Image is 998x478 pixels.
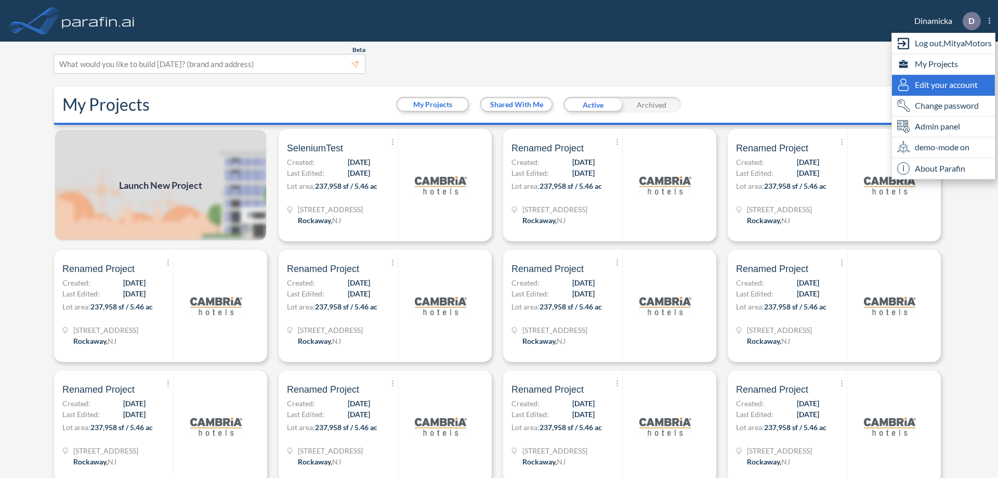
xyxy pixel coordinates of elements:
[864,159,916,211] img: logo
[62,398,90,409] span: Created:
[899,12,990,30] div: Dinamicka
[892,158,995,179] div: About Parafin
[522,216,557,225] span: Rockaway ,
[781,457,790,466] span: NJ
[540,302,602,311] span: 237,958 sf / 5.46 ac
[298,456,341,467] div: Rockaway, NJ
[747,445,812,456] span: 321 Mt Hope Ave
[897,162,910,175] span: i
[522,204,587,215] span: 321 Mt Hope Ave
[915,79,978,91] span: Edit your account
[915,99,979,112] span: Change password
[892,54,995,75] div: My Projects
[747,325,812,335] span: 321 Mt Hope Ave
[287,277,315,288] span: Created:
[123,288,146,299] span: [DATE]
[511,409,549,420] span: Last Edited:
[123,277,146,288] span: [DATE]
[764,423,826,432] span: 237,958 sf / 5.46 ac
[119,178,202,192] span: Launch New Project
[298,337,332,345] span: Rockaway ,
[315,302,377,311] span: 237,958 sf / 5.46 ac
[298,216,332,225] span: Rockaway ,
[892,33,995,54] div: Log out
[736,277,764,288] span: Created:
[522,335,566,346] div: Rockaway, NJ
[511,423,540,432] span: Lot area:
[348,277,370,288] span: [DATE]
[736,288,773,299] span: Last Edited:
[287,182,315,190] span: Lot area:
[90,423,153,432] span: 237,958 sf / 5.46 ac
[298,445,363,456] span: 321 Mt Hope Ave
[915,120,960,133] span: Admin panel
[62,423,90,432] span: Lot area:
[915,162,965,175] span: About Parafin
[747,457,781,466] span: Rockaway ,
[511,288,549,299] span: Last Edited:
[797,167,819,178] span: [DATE]
[298,457,332,466] span: Rockaway ,
[511,263,584,275] span: Renamed Project
[123,398,146,409] span: [DATE]
[557,216,566,225] span: NJ
[62,409,100,420] span: Last Edited:
[622,97,681,112] div: Archived
[522,456,566,467] div: Rockaway, NJ
[73,445,138,456] span: 321 Mt Hope Ave
[736,263,808,275] span: Renamed Project
[747,204,812,215] span: 321 Mt Hope Ave
[540,423,602,432] span: 237,958 sf / 5.46 ac
[639,159,691,211] img: logo
[968,16,975,25] p: D
[511,167,549,178] span: Last Edited:
[332,337,341,345] span: NJ
[511,182,540,190] span: Lot area:
[287,398,315,409] span: Created:
[108,457,116,466] span: NJ
[73,457,108,466] span: Rockaway ,
[298,204,363,215] span: 321 Mt Hope Ave
[398,98,468,111] button: My Projects
[892,137,995,158] div: demo-mode on
[736,423,764,432] span: Lot area:
[481,98,551,111] button: Shared With Me
[54,129,267,241] img: add
[415,159,467,211] img: logo
[797,398,819,409] span: [DATE]
[915,37,992,49] span: Log out, MityaMotors
[572,288,595,299] span: [DATE]
[73,337,108,345] span: Rockaway ,
[572,157,595,167] span: [DATE]
[348,409,370,420] span: [DATE]
[287,157,315,167] span: Created:
[348,157,370,167] span: [DATE]
[348,288,370,299] span: [DATE]
[747,335,790,346] div: Rockaway, NJ
[62,288,100,299] span: Last Edited:
[522,325,587,335] span: 321 Mt Hope Ave
[287,142,343,154] span: SeleniumTest
[73,456,116,467] div: Rockaway, NJ
[415,401,467,453] img: logo
[764,182,826,190] span: 237,958 sf / 5.46 ac
[522,445,587,456] span: 321 Mt Hope Ave
[511,398,540,409] span: Created:
[747,215,790,226] div: Rockaway, NJ
[287,167,324,178] span: Last Edited:
[639,280,691,332] img: logo
[736,383,808,396] span: Renamed Project
[572,409,595,420] span: [DATE]
[332,457,341,466] span: NJ
[522,337,557,345] span: Rockaway ,
[563,97,622,112] div: Active
[736,398,764,409] span: Created:
[557,457,566,466] span: NJ
[572,398,595,409] span: [DATE]
[415,280,467,332] img: logo
[62,277,90,288] span: Created:
[108,337,116,345] span: NJ
[522,457,557,466] span: Rockaway ,
[797,157,819,167] span: [DATE]
[348,398,370,409] span: [DATE]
